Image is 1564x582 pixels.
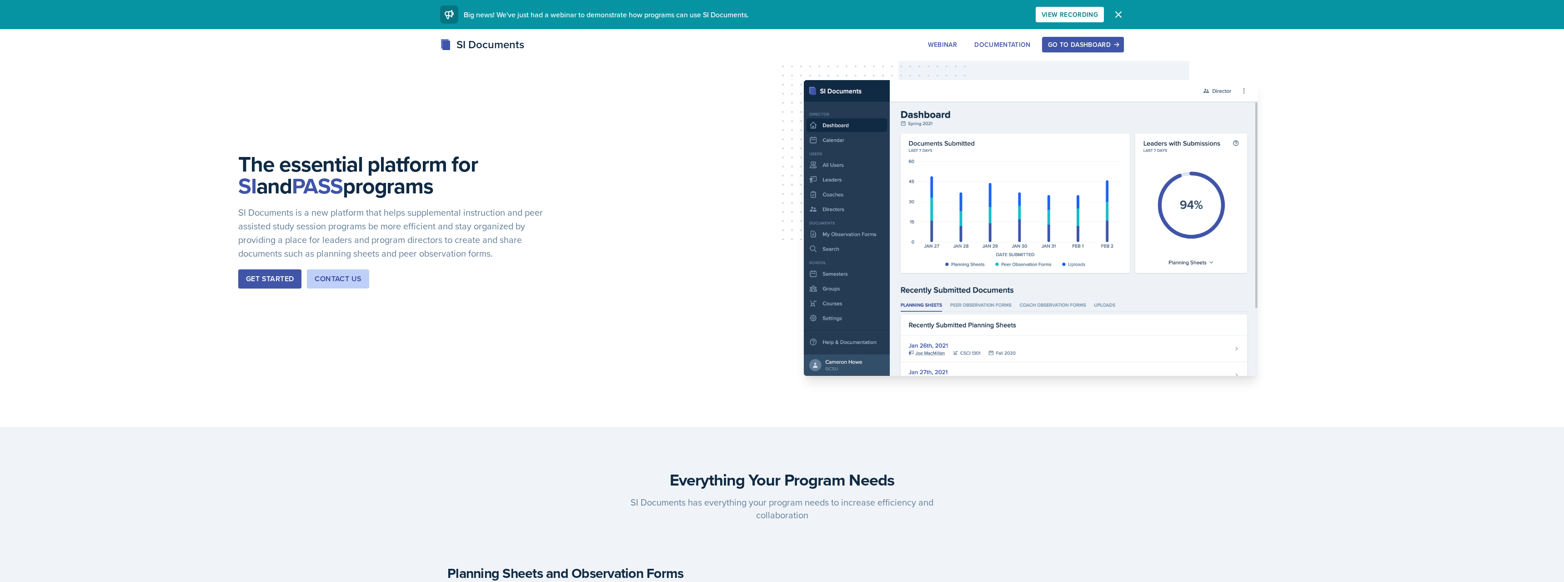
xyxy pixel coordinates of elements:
[1036,7,1104,22] button: View Recording
[464,10,749,20] span: Big news! We've just had a webinar to demonstrate how programs can use SI Documents.
[307,269,369,288] button: Contact Us
[447,565,775,582] h4: Planning Sheets and Observation Forms
[315,273,361,284] div: Contact Us
[968,37,1037,52] button: Documentation
[447,471,1117,489] h3: Everything Your Program Needs
[1042,37,1124,52] button: Go to Dashboard
[607,496,957,521] p: SI Documents has everything your program needs to increase efficiency and collaboration
[974,41,1031,48] div: Documentation
[1048,41,1118,48] div: Go to Dashboard
[440,36,524,53] div: SI Documents
[238,269,301,288] button: Get Started
[246,273,294,284] div: Get Started
[1042,11,1098,18] div: View Recording
[928,41,957,48] div: Webinar
[922,37,963,52] button: Webinar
